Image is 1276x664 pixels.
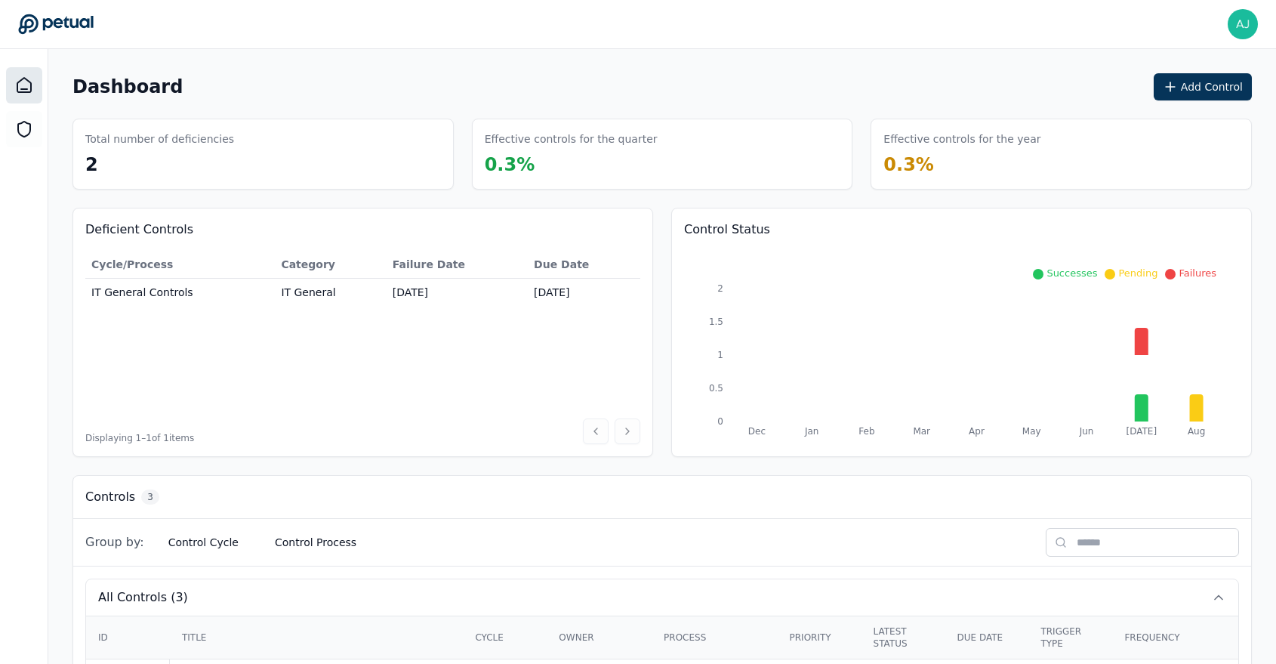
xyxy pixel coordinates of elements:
[1228,9,1258,39] img: ajay.rengarajan@snowflake.com
[804,426,819,437] tspan: Jan
[528,251,640,279] th: Due Date
[85,251,275,279] th: Cycle/Process
[85,154,98,175] span: 2
[883,154,934,175] span: 0.3 %
[1079,426,1094,437] tspan: Jun
[652,616,777,659] th: Process
[709,317,723,327] tspan: 1.5
[969,426,985,437] tspan: Apr
[85,488,135,506] h3: Controls
[547,616,652,659] th: Owner
[85,432,194,444] span: Displaying 1– 1 of 1 items
[1118,267,1157,279] span: Pending
[463,616,547,659] th: Cycle
[1028,616,1112,659] th: Trigger Type
[883,131,1040,147] h3: Effective controls for the year
[72,75,183,99] h1: Dashboard
[98,588,188,607] span: All Controls (3)
[1179,267,1216,279] span: Failures
[86,579,1238,616] button: All Controls (3)
[684,221,1239,239] h3: Control Status
[275,279,386,307] td: IT General
[485,131,658,147] h3: Effective controls for the quarter
[778,616,861,659] th: Priority
[1188,426,1205,437] tspan: Aug
[717,416,723,427] tspan: 0
[1112,616,1196,659] th: Frequency
[85,221,640,239] h3: Deficient Controls
[583,418,609,444] button: Previous
[709,383,723,394] tspan: 0.5
[485,154,535,175] span: 0.3 %
[387,279,528,307] td: [DATE]
[85,279,275,307] td: IT General Controls
[748,426,766,437] tspan: Dec
[387,251,528,279] th: Failure Date
[913,426,930,437] tspan: Mar
[85,131,234,147] h3: Total number of deficiencies
[945,616,1028,659] th: Due Date
[615,418,640,444] button: Next
[6,111,42,147] a: SOC
[1022,426,1041,437] tspan: May
[170,616,463,659] th: Title
[18,14,94,35] a: Go to Dashboard
[263,529,368,556] button: Control Process
[717,350,723,360] tspan: 1
[86,616,170,659] th: ID
[717,283,723,294] tspan: 2
[85,533,144,551] span: Group by:
[6,67,42,103] a: Dashboard
[141,490,159,505] span: 3
[528,279,640,307] td: [DATE]
[1127,426,1157,437] tspan: [DATE]
[858,426,874,437] tspan: Feb
[275,251,386,279] th: Category
[156,529,251,556] button: Control Cycle
[1046,267,1097,279] span: Successes
[1154,73,1252,100] button: Add Control
[861,616,945,659] th: Latest Status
